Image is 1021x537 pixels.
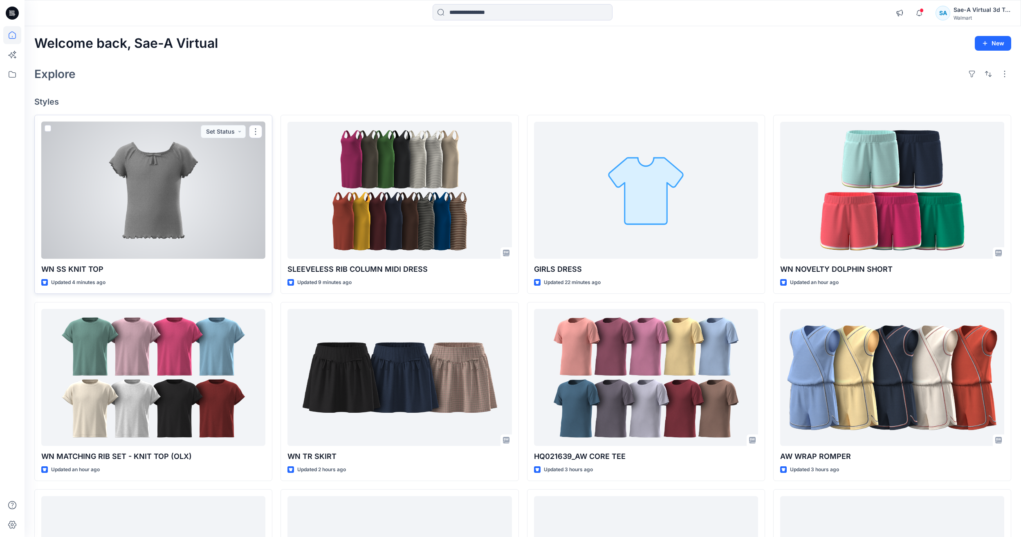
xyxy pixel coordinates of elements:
[51,465,100,474] p: Updated an hour ago
[544,278,601,287] p: Updated 22 minutes ago
[34,67,76,81] h2: Explore
[780,309,1004,446] a: AW WRAP ROMPER
[534,264,758,275] p: GIRLS DRESS
[287,264,512,275] p: SLEEVELESS RIB COLUMN MIDI DRESS
[287,451,512,462] p: WN TR SKIRT
[34,97,1011,107] h4: Styles
[41,122,265,259] a: WN SS KNIT TOP
[41,309,265,446] a: WN MATCHING RIB SET - KNIT TOP (OLX)
[534,451,758,462] p: HQ021639_AW CORE TEE
[975,36,1011,51] button: New
[297,465,346,474] p: Updated 2 hours ago
[41,451,265,462] p: WN MATCHING RIB SET - KNIT TOP (OLX)
[780,122,1004,259] a: WN NOVELTY DOLPHIN SHORT
[287,122,512,259] a: SLEEVELESS RIB COLUMN MIDI DRESS
[780,451,1004,462] p: AW WRAP ROMPER
[954,15,1011,21] div: Walmart
[936,6,950,20] div: SA
[41,264,265,275] p: WN SS KNIT TOP
[780,264,1004,275] p: WN NOVELTY DOLPHIN SHORT
[34,36,218,51] h2: Welcome back, Sae-A Virtual
[544,465,593,474] p: Updated 3 hours ago
[297,278,352,287] p: Updated 9 minutes ago
[51,278,105,287] p: Updated 4 minutes ago
[790,465,839,474] p: Updated 3 hours ago
[287,309,512,446] a: WN TR SKIRT
[534,309,758,446] a: HQ021639_AW CORE TEE
[534,122,758,259] a: GIRLS DRESS
[954,5,1011,15] div: Sae-A Virtual 3d Team
[790,278,839,287] p: Updated an hour ago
